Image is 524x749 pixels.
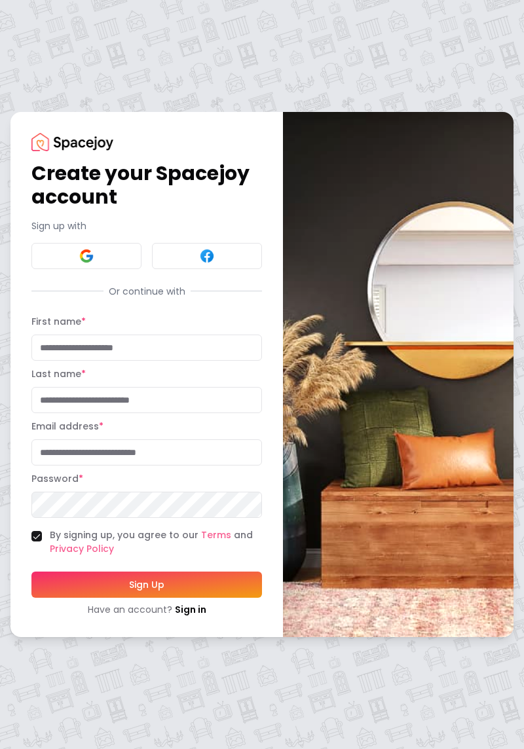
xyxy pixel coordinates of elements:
[31,133,113,151] img: Spacejoy Logo
[103,285,191,298] span: Or continue with
[31,367,86,380] label: Last name
[79,248,94,264] img: Google signin
[283,112,514,636] img: banner
[31,603,262,616] div: Have an account?
[50,528,262,556] label: By signing up, you agree to our and
[199,248,215,264] img: Facebook signin
[31,315,86,328] label: First name
[31,572,262,598] button: Sign Up
[31,162,262,209] h1: Create your Spacejoy account
[201,528,231,541] a: Terms
[31,472,83,485] label: Password
[50,542,114,555] a: Privacy Policy
[175,603,206,616] a: Sign in
[31,219,262,232] p: Sign up with
[31,420,103,433] label: Email address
